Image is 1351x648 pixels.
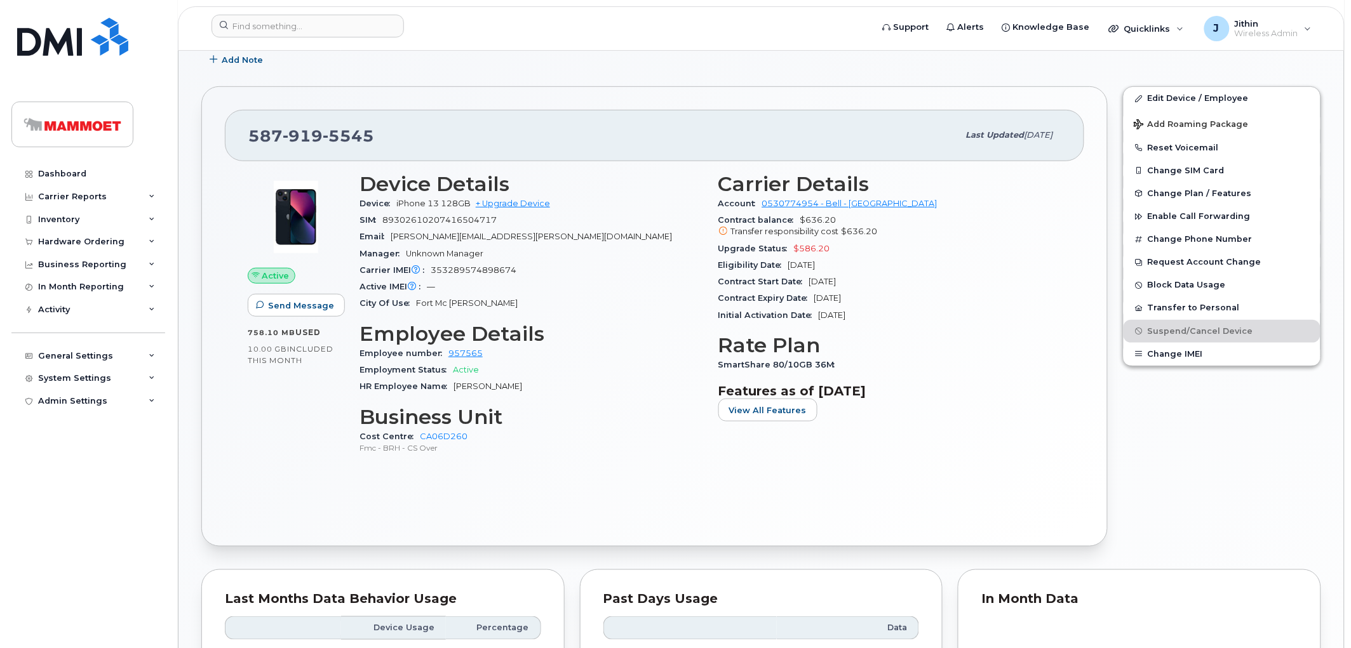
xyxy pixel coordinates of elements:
span: 353289574898674 [431,265,516,275]
span: Alerts [958,21,985,34]
span: Jithin [1235,18,1298,29]
h3: Business Unit [360,406,703,428]
img: image20231002-3703462-1ig824h.jpeg [258,179,334,255]
span: HR Employee Name [360,381,454,391]
button: Transfer to Personal [1124,296,1321,319]
span: 10.00 GB [248,345,287,354]
span: Employee number [360,348,448,358]
span: Active [453,365,479,374]
span: Knowledge Base [1013,21,1090,34]
th: Data [777,616,919,639]
span: Active IMEI [360,282,427,291]
h3: Features as of [DATE] [718,383,1062,399]
span: City Of Use [360,298,416,308]
span: [DATE] [819,310,846,320]
span: Device [360,199,396,208]
span: 587 [248,126,374,145]
span: [DATE] [814,293,842,303]
button: Block Data Usage [1124,274,1321,296]
button: Reset Voicemail [1124,136,1321,159]
a: 957565 [448,348,483,358]
span: SmartShare 80/10GB 36M [718,360,842,369]
span: [DATE] [788,260,816,270]
span: Add Roaming Package [1134,119,1249,131]
input: Find something... [212,15,404,37]
span: Contract Expiry Date [718,293,814,303]
span: 5545 [323,126,374,145]
a: Edit Device / Employee [1124,87,1321,110]
button: Change IMEI [1124,343,1321,366]
span: $586.20 [794,244,830,253]
span: used [295,327,321,337]
span: Cost Centre [360,432,420,441]
span: Contract balance [718,215,800,225]
span: Suspend/Cancel Device [1148,326,1253,336]
span: Add Note [222,54,263,66]
span: Enable Call Forwarding [1148,212,1251,222]
span: Upgrade Status [718,244,794,253]
span: [PERSON_NAME][EMAIL_ADDRESS][PERSON_NAME][DOMAIN_NAME] [391,232,672,241]
div: Past Days Usage [603,593,920,605]
button: View All Features [718,399,817,421]
span: [DATE] [1025,130,1053,140]
h3: Employee Details [360,322,703,345]
span: Email [360,232,391,241]
span: 89302610207416504717 [382,215,497,225]
div: Jithin [1195,16,1321,41]
th: Percentage [446,616,541,639]
span: Support [894,21,929,34]
span: Account [718,199,762,208]
button: Change Phone Number [1124,228,1321,251]
span: Active [262,270,290,282]
button: Add Note [201,48,274,71]
span: [PERSON_NAME] [454,381,522,391]
button: Send Message [248,294,345,317]
span: Carrier IMEI [360,265,431,275]
span: 919 [283,126,323,145]
a: Knowledge Base [993,15,1099,40]
button: Change SIM Card [1124,159,1321,182]
h3: Rate Plan [718,334,1062,357]
span: $636.20 [718,215,1062,238]
p: Fmc - BRH - CS Over [360,442,703,453]
span: $636.20 [842,227,878,236]
span: Unknown Manager [406,249,483,258]
h3: Device Details [360,173,703,195]
a: 0530774954 - Bell - [GEOGRAPHIC_DATA] [762,199,938,208]
a: Alerts [938,15,993,40]
span: Change Plan / Features [1148,188,1252,198]
button: Change Plan / Features [1124,182,1321,205]
span: SIM [360,215,382,225]
span: J [1214,21,1220,36]
div: Quicklinks [1100,16,1193,41]
span: Manager [360,249,406,258]
h3: Carrier Details [718,173,1062,195]
button: Add Roaming Package [1124,110,1321,136]
span: iPhone 13 128GB [396,199,471,208]
span: View All Features [729,404,807,416]
a: Support [874,15,938,40]
button: Enable Call Forwarding [1124,205,1321,228]
span: Wireless Admin [1235,29,1298,39]
span: Employment Status [360,365,453,374]
div: Last Months Data Behavior Usage [225,593,541,605]
span: Initial Activation Date [718,310,819,320]
a: CA06D260 [420,432,467,441]
span: [DATE] [809,277,837,286]
span: Contract Start Date [718,277,809,286]
span: Send Message [268,300,334,312]
button: Request Account Change [1124,251,1321,274]
th: Device Usage [341,616,446,639]
span: Quicklinks [1124,23,1171,34]
span: included this month [248,344,333,365]
span: — [427,282,435,291]
span: Last updated [966,130,1025,140]
iframe: Messenger Launcher [1296,593,1341,638]
button: Suspend/Cancel Device [1124,320,1321,343]
span: 758.10 MB [248,328,295,337]
div: In Month Data [981,593,1298,605]
span: Fort Mc [PERSON_NAME] [416,298,518,308]
span: Transfer responsibility cost [731,227,839,236]
a: + Upgrade Device [476,199,550,208]
span: Eligibility Date [718,260,788,270]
